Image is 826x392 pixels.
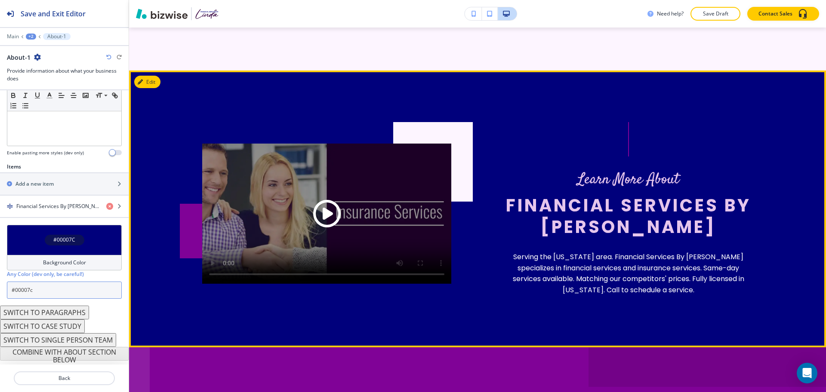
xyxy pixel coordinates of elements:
p: Save Draft [702,10,729,18]
h2: Items [7,163,21,171]
button: Save Draft [690,7,740,21]
button: Back [14,371,115,385]
h4: #00007C [53,236,75,244]
div: Play button for video with title: undefined [202,144,451,284]
h3: Need help? [657,10,684,18]
h3: Provide information about what your business does [7,67,122,83]
h4: Financial Services By [PERSON_NAME] [16,202,99,210]
p: Learn More About [577,170,679,190]
button: Main [7,34,19,40]
p: Contact Sales [758,10,792,18]
button: About-1 [43,33,71,40]
h4: Background Color [43,259,86,266]
h2: Save and Exit Editor [21,9,86,19]
img: Bizwise Logo [136,9,188,19]
p: About-1 [47,34,66,40]
button: +2 [26,34,36,40]
p: Financial Services By [PERSON_NAME] [504,195,753,238]
h2: Add a new item [15,180,54,188]
h2: About-1 [7,53,31,62]
img: Drag [7,203,13,209]
div: Open Intercom Messenger [797,363,817,383]
button: #00007CBackground Color [7,225,122,270]
img: Your Logo [195,8,219,20]
button: Edit [134,76,160,89]
button: Contact Sales [747,7,819,21]
p: Serving the [US_STATE] area. Financial Services By [PERSON_NAME] specializes in financial service... [504,251,753,295]
p: Back [15,374,114,382]
h2: Any Color (dev only, be careful!) [7,270,84,278]
h4: Enable pasting more styles (dev only) [7,150,84,156]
